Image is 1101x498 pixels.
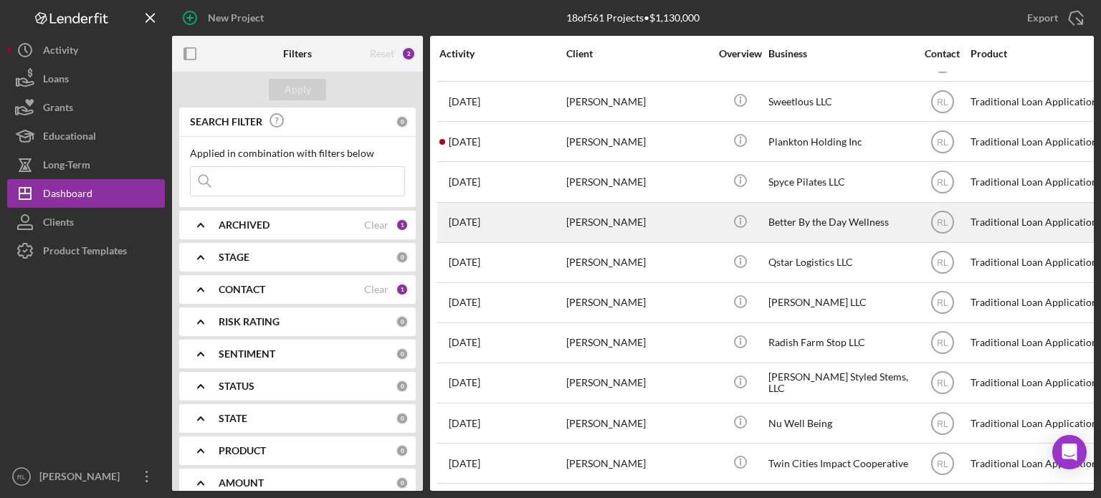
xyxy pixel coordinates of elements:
[7,462,165,491] button: RL[PERSON_NAME]
[449,216,480,228] time: 2025-08-07 15:31
[43,179,92,211] div: Dashboard
[1027,4,1058,32] div: Export
[566,12,700,24] div: 18 of 561 Projects • $1,130,000
[43,64,69,97] div: Loans
[1013,4,1094,32] button: Export
[768,82,912,120] div: Sweetlous LLC
[937,418,948,428] text: RL
[768,364,912,402] div: [PERSON_NAME] Styled Stems, LLC
[190,116,262,128] b: SEARCH FILTER
[1052,435,1087,469] div: Open Intercom Messenger
[937,258,948,268] text: RL
[364,284,389,295] div: Clear
[566,48,710,59] div: Client
[449,176,480,188] time: 2025-07-11 01:17
[566,364,710,402] div: [PERSON_NAME]
[219,348,275,360] b: SENTIMENT
[566,82,710,120] div: [PERSON_NAME]
[566,444,710,482] div: [PERSON_NAME]
[449,458,480,469] time: 2025-08-08 19:51
[190,148,405,159] div: Applied in combination with filters below
[7,150,165,179] button: Long-Term
[566,203,710,241] div: [PERSON_NAME]
[937,218,948,228] text: RL
[768,404,912,442] div: Nu Well Being
[439,48,565,59] div: Activity
[7,236,165,265] button: Product Templates
[7,208,165,236] button: Clients
[219,252,249,263] b: STAGE
[937,459,948,469] text: RL
[219,219,270,231] b: ARCHIVED
[937,298,948,308] text: RL
[219,284,265,295] b: CONTACT
[768,163,912,201] div: Spyce Pilates LLC
[43,150,90,183] div: Long-Term
[219,380,254,392] b: STATUS
[396,444,409,457] div: 0
[219,413,247,424] b: STATE
[43,208,74,240] div: Clients
[449,257,480,268] time: 2025-08-07 16:22
[36,462,129,494] div: [PERSON_NAME]
[566,244,710,282] div: [PERSON_NAME]
[449,377,480,388] time: 2025-07-24 18:46
[269,79,326,100] button: Apply
[566,324,710,362] div: [PERSON_NAME]
[768,324,912,362] div: Radish Farm Stop LLC
[396,283,409,296] div: 1
[768,244,912,282] div: Qstar Logistics LLC
[43,122,96,154] div: Educational
[566,123,710,161] div: [PERSON_NAME]
[17,473,27,481] text: RL
[43,36,78,68] div: Activity
[937,338,948,348] text: RL
[768,284,912,322] div: [PERSON_NAME] LLC
[43,236,127,269] div: Product Templates
[208,4,264,32] div: New Project
[7,93,165,122] button: Grants
[449,136,480,148] time: 2025-08-08 19:15
[768,203,912,241] div: Better By the Day Wellness
[219,445,266,456] b: PRODUCT
[396,115,409,128] div: 0
[396,251,409,264] div: 0
[396,477,409,489] div: 0
[396,380,409,393] div: 0
[396,348,409,360] div: 0
[566,284,710,322] div: [PERSON_NAME]
[449,337,480,348] time: 2025-07-23 14:13
[449,418,480,429] time: 2025-08-04 20:30
[283,48,312,59] b: Filters
[937,97,948,107] text: RL
[566,163,710,201] div: [PERSON_NAME]
[7,36,165,64] button: Activity
[43,93,73,125] div: Grants
[7,64,165,93] button: Loans
[396,315,409,328] div: 0
[285,79,311,100] div: Apply
[370,48,394,59] div: Reset
[364,219,389,231] div: Clear
[937,378,948,388] text: RL
[566,404,710,442] div: [PERSON_NAME]
[396,412,409,425] div: 0
[7,179,165,208] button: Dashboard
[768,48,912,59] div: Business
[401,47,416,61] div: 2
[7,122,165,150] a: Educational
[449,297,480,308] time: 2025-07-23 00:01
[449,96,480,107] time: 2025-07-11 19:06
[219,477,264,489] b: AMOUNT
[713,48,767,59] div: Overview
[768,123,912,161] div: Plankton Holding Inc
[768,444,912,482] div: Twin Cities Impact Cooperative
[219,316,280,327] b: RISK RATING
[937,178,948,188] text: RL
